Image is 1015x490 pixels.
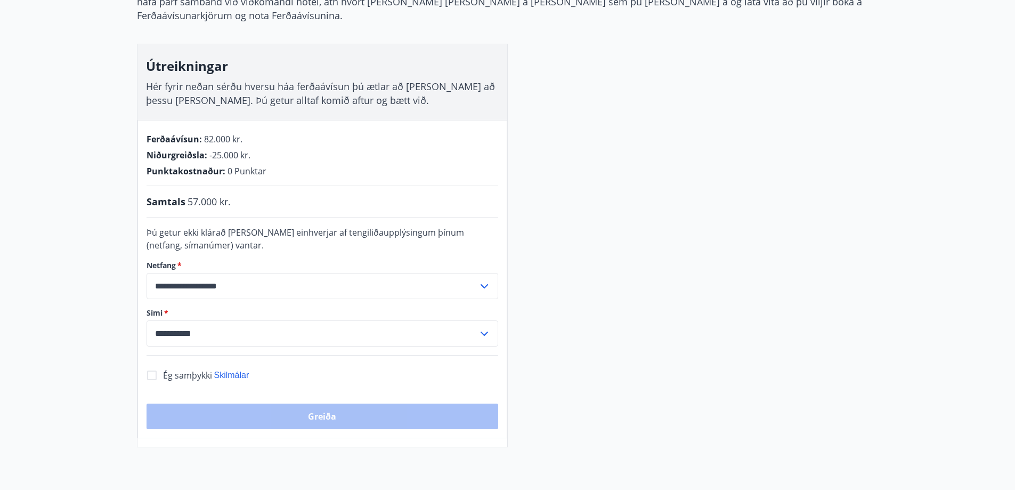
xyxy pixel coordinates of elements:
[147,133,202,145] span: Ferðaávísun :
[214,371,249,380] span: Skilmálar
[209,149,250,161] span: -25.000 kr.
[147,308,498,318] label: Sími
[204,133,242,145] span: 82.000 kr.
[163,369,212,381] span: Ég samþykki
[147,149,207,161] span: Niðurgreiðsla :
[188,195,231,208] span: 57.000 kr.
[146,80,495,107] span: Hér fyrir neðan sérðu hversu háa ferðaávísun þú ætlar að [PERSON_NAME] að þessu [PERSON_NAME]. Þú...
[147,165,225,177] span: Punktakostnaður :
[228,165,266,177] span: 0 Punktar
[146,57,499,75] h3: Útreikningar
[147,227,464,251] span: Þú getur ekki klárað [PERSON_NAME] einhverjar af tengiliðaupplýsingum þínum (netfang, símanúmer) ...
[214,369,249,381] button: Skilmálar
[147,195,185,208] span: Samtals
[147,260,498,271] label: Netfang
